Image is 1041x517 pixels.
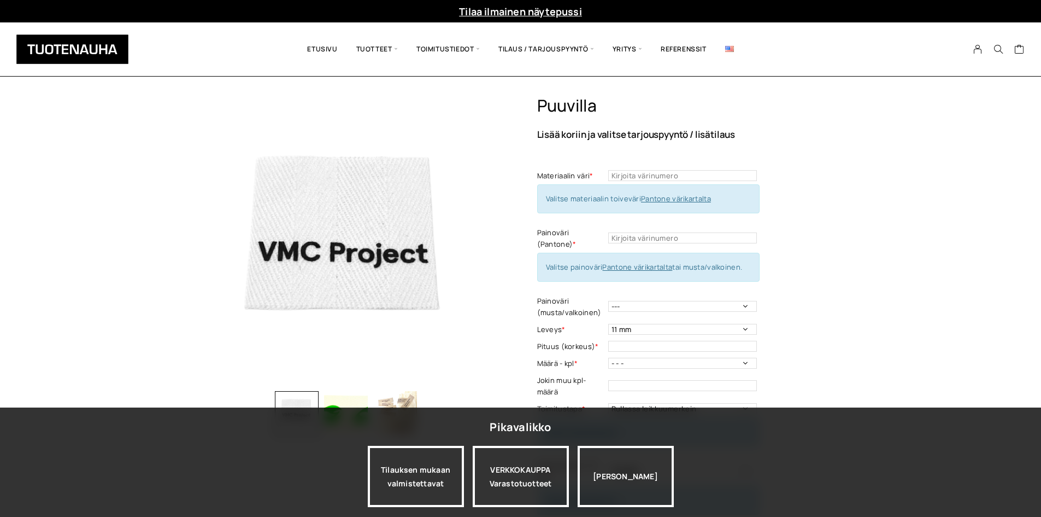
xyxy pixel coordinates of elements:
[578,446,674,507] div: [PERSON_NAME]
[1014,44,1025,57] a: Cart
[602,262,672,272] a: Pantone värikartalta
[537,227,605,250] label: Painoväri (Pantone)
[537,375,605,398] label: Jokin muu kpl-määrä
[537,358,605,369] label: Määrä - kpl
[201,96,491,386] img: 0150b78c-7808-4be1-acac-cd0db7dd39b5
[489,31,603,68] span: Tilaus / Tarjouspyyntö
[651,31,716,68] a: Referenssit
[546,262,743,272] span: Valitse painoväri tai musta/valkoinen.
[603,31,651,68] span: Yritys
[324,391,368,435] img: Puuvilla 2
[537,170,605,182] label: Materiaalin väri
[347,31,407,68] span: Tuotteet
[725,46,734,52] img: English
[473,446,569,507] div: VERKKOKAUPPA Varastotuotteet
[473,446,569,507] a: VERKKOKAUPPAVarastotuotteet
[608,170,757,181] input: Kirjoita värinumero
[537,403,605,415] label: Toimitustapa
[16,34,128,64] img: Tuotenauha Oy
[537,341,605,352] label: Pituus (korkeus)
[490,417,551,437] div: Pikavalikko
[608,233,757,243] input: Kirjoita värinumero
[967,44,989,54] a: My Account
[537,295,605,318] label: Painoväri (musta/valkoinen)
[546,194,711,204] span: Valitse materiaalin toiveväri
[537,130,840,139] p: Lisää koriin ja valitse tarjouspyyntö / lisätilaus
[298,31,346,68] a: Etusivu
[537,96,840,116] h1: Puuvilla
[407,31,489,68] span: Toimitustiedot
[368,446,464,507] a: Tilauksen mukaan valmistettavat
[641,194,711,204] a: Pantone värikartalta
[459,5,582,18] a: Tilaa ilmainen näytepussi
[988,44,1009,54] button: Search
[373,391,417,435] img: Puuvilla 3
[537,324,605,335] label: Leveys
